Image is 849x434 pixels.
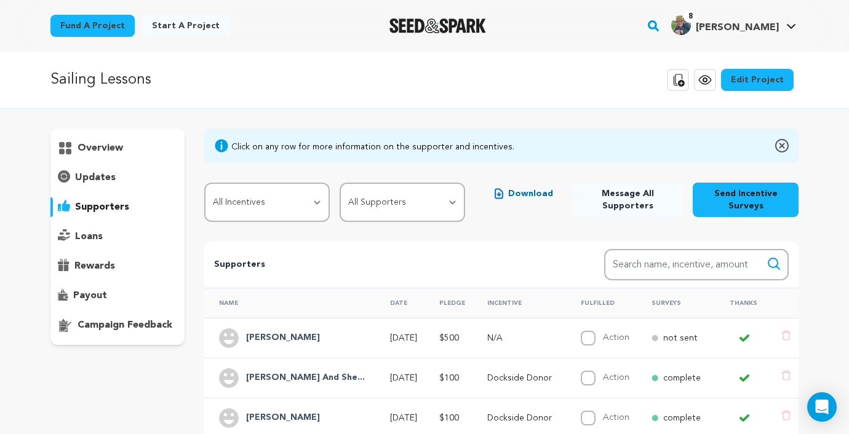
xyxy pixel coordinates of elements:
[246,331,320,345] h4: Kyle Henry
[50,15,135,37] a: Fund a project
[231,141,514,153] div: Click on any row for more information on the supporter and incentives.
[775,138,789,153] img: close-o.svg
[50,197,185,217] button: supporters
[375,288,424,318] th: Date
[424,288,472,318] th: Pledge
[219,368,239,388] img: user.png
[389,18,486,33] a: Seed&Spark Homepage
[214,258,565,272] p: Supporters
[487,372,559,384] p: Dockside Donor
[603,333,629,342] label: Action
[604,249,789,280] input: Search name, incentive, amount
[669,13,799,39] span: Kylie S.'s Profile
[219,328,239,348] img: user.png
[142,15,229,37] a: Start a project
[390,372,417,384] p: [DATE]
[485,183,563,205] button: Download
[50,138,185,158] button: overview
[73,288,107,303] p: payout
[204,288,375,318] th: Name
[472,288,566,318] th: Incentive
[389,18,486,33] img: Seed&Spark Logo Dark Mode
[583,187,673,212] span: Message All Supporters
[75,229,103,244] p: loans
[603,373,629,382] label: Action
[566,288,637,318] th: Fulfilled
[50,315,185,335] button: campaign feedback
[807,392,837,422] div: Open Intercom Messenger
[671,15,779,35] div: Kylie S.'s Profile
[390,412,417,424] p: [DATE]
[439,414,459,422] span: $100
[696,23,779,33] span: [PERSON_NAME]
[693,183,799,217] button: Send Incentive Surveys
[50,227,185,247] button: loans
[671,15,691,35] img: 776098e3326a0dd9.jpg
[573,183,683,217] button: Message All Supporters
[487,412,559,424] p: Dockside Donor
[74,259,115,274] p: rewards
[715,288,767,318] th: Thanks
[684,10,698,23] span: 8
[637,288,715,318] th: Surveys
[721,69,794,91] a: Edit Project
[390,332,417,344] p: [DATE]
[663,412,701,424] p: complete
[439,334,459,342] span: $500
[50,168,185,187] button: updates
[75,200,129,215] p: supporters
[78,141,123,156] p: overview
[50,256,185,276] button: rewards
[50,286,185,306] button: payout
[487,332,559,344] p: N/A
[663,332,698,344] p: not sent
[78,318,172,333] p: campaign feedback
[50,69,151,91] p: Sailing Lessons
[603,413,629,422] label: Action
[219,408,239,428] img: user.png
[246,411,320,425] h4: Sydney Victa
[75,170,116,185] p: updates
[663,372,701,384] p: complete
[508,187,553,200] span: Download
[439,374,459,382] span: $100
[246,371,365,385] h4: Darrell And Shelly Slack
[669,13,799,35] a: Kylie S.'s Profile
